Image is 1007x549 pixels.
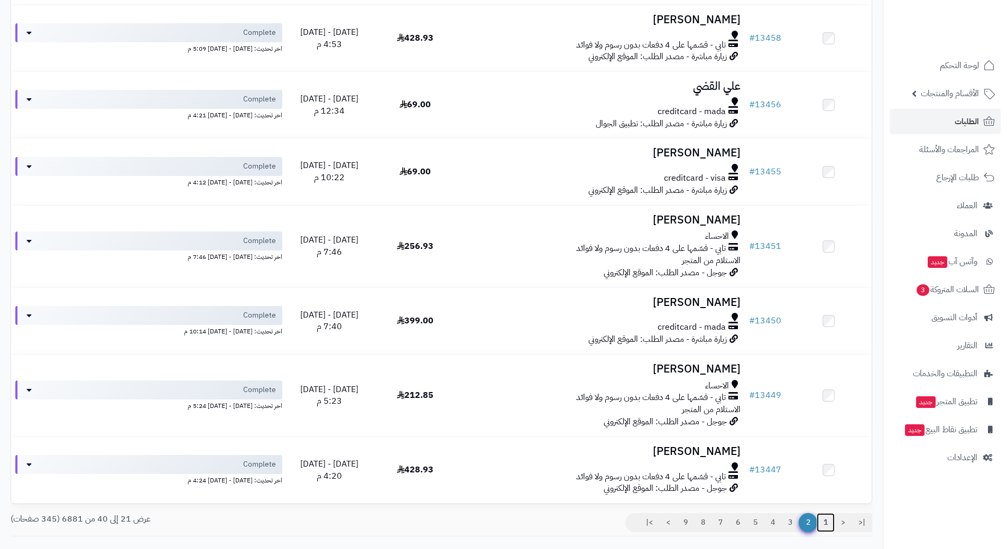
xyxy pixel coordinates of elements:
span: تابي - قسّمها على 4 دفعات بدون رسوم ولا فوائد [576,243,726,255]
span: التطبيقات والخدمات [913,366,977,381]
div: اخر تحديث: [DATE] - [DATE] 5:24 م [15,399,282,411]
a: #13455 [749,165,781,178]
a: 1 [817,513,835,532]
span: المراجعات والأسئلة [919,142,979,157]
a: لوحة التحكم [890,53,1001,78]
a: 8 [694,513,712,532]
a: 7 [712,513,729,532]
span: جوجل - مصدر الطلب: الموقع الإلكتروني [604,482,727,495]
span: الاستلام من المتجر [682,254,741,267]
span: [DATE] - [DATE] 4:20 م [300,458,358,482]
a: طلبات الإرجاع [890,165,1001,190]
div: اخر تحديث: [DATE] - [DATE] 5:09 م [15,42,282,53]
span: # [749,240,755,253]
span: [DATE] - [DATE] 5:23 م [300,383,358,408]
span: 399.00 [397,314,433,327]
a: التقارير [890,333,1001,358]
span: السلات المتروكة [916,282,979,297]
div: اخر تحديث: [DATE] - [DATE] 7:46 م [15,250,282,262]
a: 3 [781,513,799,532]
span: creditcard - mada [658,106,726,118]
a: تطبيق نقاط البيعجديد [890,417,1001,442]
span: Complete [243,459,276,470]
span: Complete [243,385,276,395]
span: # [749,463,755,476]
span: التقارير [957,338,977,353]
span: العملاء [957,198,977,213]
span: Complete [243,161,276,172]
span: الاحساء [705,380,729,392]
a: #13449 [749,389,781,402]
span: Complete [243,310,276,321]
div: اخر تحديث: [DATE] - [DATE] 4:12 م [15,176,282,187]
a: المدونة [890,221,1001,246]
a: > [659,513,677,532]
span: لوحة التحكم [940,58,979,73]
a: >| [639,513,660,532]
span: # [749,165,755,178]
span: [DATE] - [DATE] 4:53 م [300,26,358,51]
span: وآتس آب [927,254,977,269]
a: أدوات التسويق [890,305,1001,330]
h3: [PERSON_NAME] [463,445,741,458]
span: المدونة [954,226,977,241]
span: # [749,314,755,327]
span: تطبيق نقاط البيع [904,422,977,437]
span: جديد [905,424,925,436]
span: جديد [916,396,936,408]
span: # [749,389,755,402]
h3: [PERSON_NAME] [463,363,741,375]
a: #13451 [749,240,781,253]
a: 4 [764,513,782,532]
div: اخر تحديث: [DATE] - [DATE] 4:24 م [15,474,282,485]
span: 256.93 [397,240,433,253]
span: 69.00 [400,98,431,111]
h3: علي القضي [463,80,741,92]
div: اخر تحديث: [DATE] - [DATE] 10:14 م [15,325,282,336]
a: الطلبات [890,109,1001,134]
span: Complete [243,94,276,105]
h3: [PERSON_NAME] [463,14,741,26]
span: # [749,98,755,111]
a: التطبيقات والخدمات [890,361,1001,386]
span: الأقسام والمنتجات [921,86,979,101]
span: الاحساء [705,230,729,243]
span: 3 [917,284,929,296]
a: #13456 [749,98,781,111]
span: تابي - قسّمها على 4 دفعات بدون رسوم ولا فوائد [576,471,726,483]
h3: [PERSON_NAME] [463,147,741,159]
span: [DATE] - [DATE] 10:22 م [300,159,358,184]
span: [DATE] - [DATE] 7:40 م [300,309,358,333]
h3: [PERSON_NAME] [463,214,741,226]
a: #13450 [749,314,781,327]
span: تطبيق المتجر [915,394,977,409]
a: وآتس آبجديد [890,249,1001,274]
span: زيارة مباشرة - مصدر الطلب: الموقع الإلكتروني [588,50,727,63]
span: الاستلام من المتجر [682,403,741,416]
span: جوجل - مصدر الطلب: الموقع الإلكتروني [604,266,727,279]
span: Complete [243,236,276,246]
a: 5 [746,513,764,532]
span: creditcard - mada [658,321,726,333]
a: 6 [729,513,747,532]
span: زيارة مباشرة - مصدر الطلب: الموقع الإلكتروني [588,184,727,197]
span: Complete [243,27,276,38]
a: < [834,513,852,532]
a: #13447 [749,463,781,476]
span: 428.93 [397,32,433,44]
span: زيارة مباشرة - مصدر الطلب: الموقع الإلكتروني [588,333,727,346]
span: [DATE] - [DATE] 7:46 م [300,234,358,258]
div: اخر تحديث: [DATE] - [DATE] 4:21 م [15,109,282,120]
span: الإعدادات [947,450,977,465]
span: تابي - قسّمها على 4 دفعات بدون رسوم ولا فوائد [576,392,726,404]
div: عرض 21 إلى 40 من 6881 (345 صفحات) [3,513,441,525]
span: جوجل - مصدر الطلب: الموقع الإلكتروني [604,415,727,428]
span: أدوات التسويق [931,310,977,325]
a: السلات المتروكة3 [890,277,1001,302]
a: 9 [677,513,695,532]
a: المراجعات والأسئلة [890,137,1001,162]
a: |< [852,513,872,532]
span: creditcard - visa [664,172,726,184]
span: طلبات الإرجاع [936,170,979,185]
span: [DATE] - [DATE] 12:34 م [300,92,358,117]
